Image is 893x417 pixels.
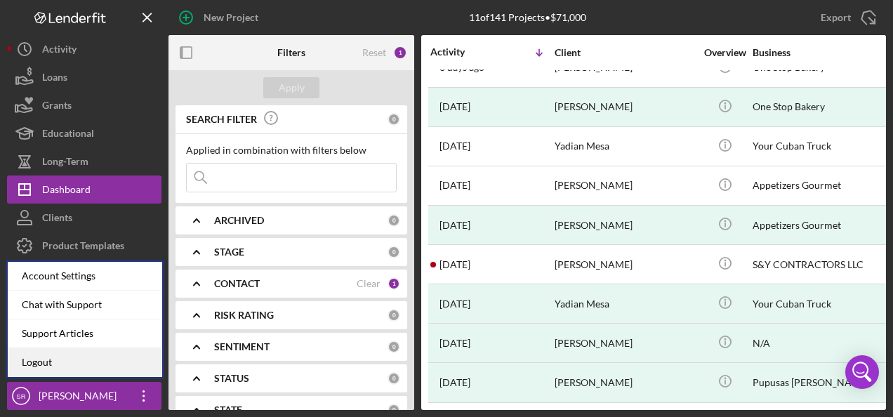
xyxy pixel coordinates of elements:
[42,147,88,179] div: Long-Term
[7,382,161,410] button: SR[PERSON_NAME]
[388,246,400,258] div: 0
[214,404,242,416] b: STATE
[439,101,470,112] time: 2025-08-14 16:34
[7,147,161,176] button: Long-Term
[555,246,695,283] div: [PERSON_NAME]
[7,204,161,232] button: Clients
[388,214,400,227] div: 0
[168,4,272,32] button: New Project
[439,298,470,310] time: 2025-08-07 17:24
[439,220,470,231] time: 2025-08-13 19:23
[186,114,257,125] b: SEARCH FILTER
[555,88,695,126] div: [PERSON_NAME]
[753,285,893,322] div: Your Cuban Truck
[753,128,893,165] div: Your Cuban Truck
[753,47,893,58] div: Business
[362,47,386,58] div: Reset
[35,382,126,413] div: [PERSON_NAME]
[8,319,162,348] a: Support Articles
[7,119,161,147] button: Educational
[8,291,162,319] div: Chat with Support
[845,355,879,389] div: Open Intercom Messenger
[8,348,162,377] a: Logout
[214,373,249,384] b: STATUS
[388,340,400,353] div: 0
[42,63,67,95] div: Loans
[214,215,264,226] b: ARCHIVED
[555,285,695,322] div: Yadian Mesa
[7,63,161,91] button: Loans
[555,364,695,401] div: [PERSON_NAME]
[439,140,470,152] time: 2025-08-13 20:55
[7,91,161,119] button: Grants
[357,278,381,289] div: Clear
[7,35,161,63] button: Activity
[393,46,407,60] div: 1
[430,46,492,58] div: Activity
[16,392,25,400] text: SR
[277,47,305,58] b: Filters
[388,277,400,290] div: 1
[388,113,400,126] div: 0
[7,176,161,204] button: Dashboard
[204,4,258,32] div: New Project
[42,35,77,67] div: Activity
[263,77,319,98] button: Apply
[439,377,470,388] time: 2025-07-16 02:37
[555,324,695,362] div: [PERSON_NAME]
[42,176,91,207] div: Dashboard
[42,204,72,235] div: Clients
[388,309,400,322] div: 0
[388,404,400,416] div: 0
[807,4,886,32] button: Export
[753,167,893,204] div: Appetizers Gourmet
[753,206,893,244] div: Appetizers Gourmet
[42,119,94,151] div: Educational
[753,88,893,126] div: One Stop Bakery
[439,180,470,191] time: 2025-08-13 19:46
[753,364,893,401] div: Pupusas [PERSON_NAME]
[42,91,72,123] div: Grants
[469,12,586,23] div: 11 of 141 Projects • $71,000
[753,246,893,283] div: S&Y CONTRACTORS LLC
[186,145,397,156] div: Applied in combination with filters below
[214,246,244,258] b: STAGE
[821,4,851,32] div: Export
[279,77,305,98] div: Apply
[699,47,751,58] div: Overview
[555,128,695,165] div: Yadian Mesa
[388,372,400,385] div: 0
[555,47,695,58] div: Client
[7,232,161,260] button: Product Templates
[214,278,260,289] b: CONTACT
[42,232,124,263] div: Product Templates
[214,310,274,321] b: RISK RATING
[753,324,893,362] div: N/A
[214,341,270,352] b: SENTIMENT
[8,262,162,291] div: Account Settings
[555,206,695,244] div: [PERSON_NAME]
[439,259,470,270] time: 2025-08-13 17:16
[439,338,470,349] time: 2025-07-18 02:44
[555,167,695,204] div: [PERSON_NAME]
